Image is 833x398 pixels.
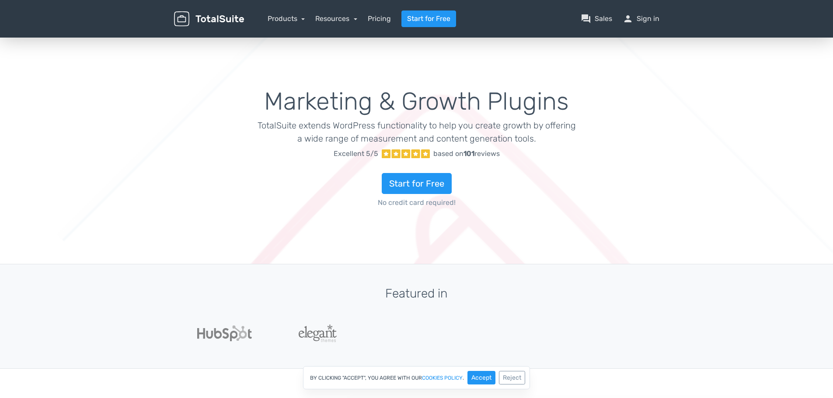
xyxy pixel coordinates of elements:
img: Hubspot [197,325,252,341]
a: question_answerSales [581,14,612,24]
img: ElegantThemes [299,325,337,342]
h1: Marketing & Growth Plugins [257,88,576,115]
div: By clicking "Accept", you agree with our . [303,366,530,389]
img: TotalSuite for WordPress [174,11,244,27]
h3: Featured in [174,287,659,301]
span: Excellent 5/5 [334,149,378,159]
p: TotalSuite extends WordPress functionality to help you create growth by offering a wide range of ... [257,119,576,145]
a: Start for Free [382,173,452,194]
button: Reject [499,371,525,384]
span: person [623,14,633,24]
strong: 101 [464,149,474,158]
span: No credit card required! [257,197,576,208]
a: Start for Free [401,10,456,27]
a: Resources [315,14,357,23]
a: Pricing [368,14,391,24]
button: Accept [467,371,495,384]
a: Products [268,14,305,23]
a: personSign in [623,14,659,24]
a: Excellent 5/5 based on101reviews [257,145,576,163]
span: question_answer [581,14,591,24]
div: based on reviews [433,149,500,159]
a: cookies policy [422,375,463,381]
